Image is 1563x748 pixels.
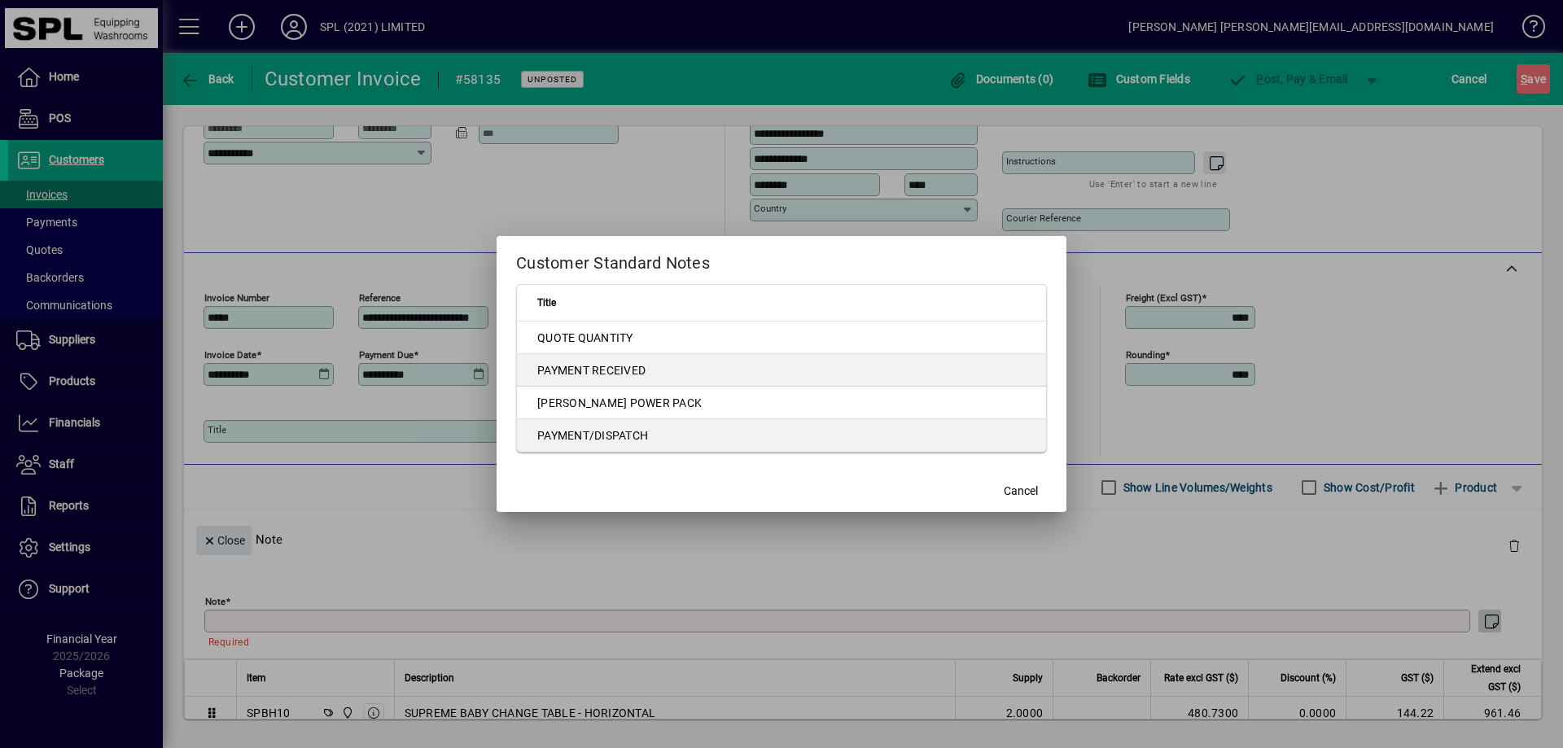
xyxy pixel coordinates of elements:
[517,354,1046,387] td: PAYMENT RECEIVED
[1004,483,1038,500] span: Cancel
[517,419,1046,452] td: PAYMENT/DISPATCH
[517,387,1046,419] td: [PERSON_NAME] POWER PACK
[517,322,1046,354] td: QUOTE QUANTITY
[497,236,1066,283] h2: Customer Standard Notes
[995,476,1047,505] button: Cancel
[537,294,556,312] span: Title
